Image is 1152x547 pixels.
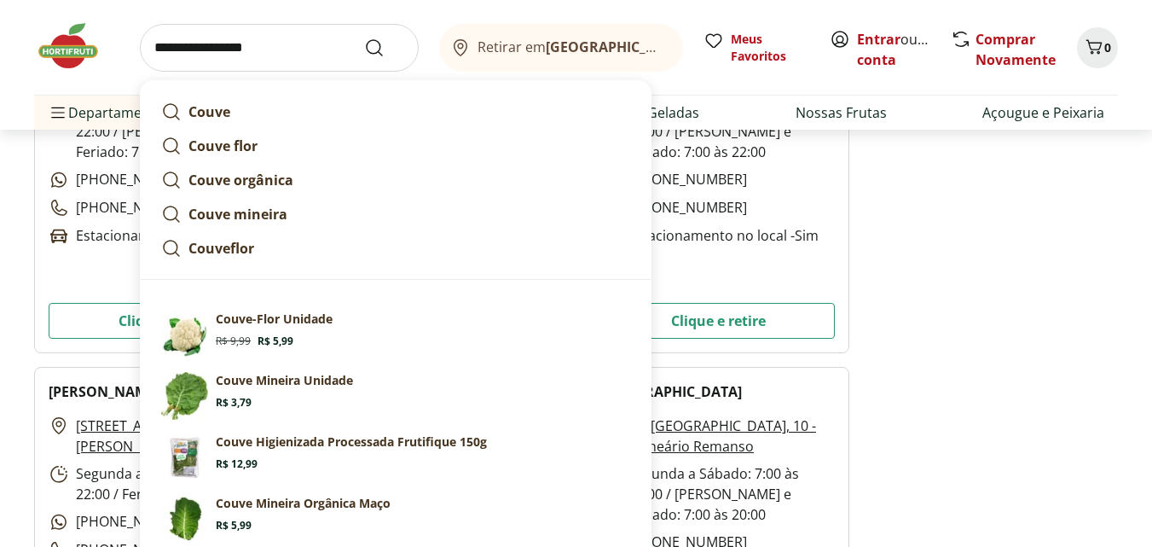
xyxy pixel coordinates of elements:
[216,335,251,348] span: R$ 9,99
[188,205,287,224] strong: Couve mineira
[857,30,951,69] a: Criar conta
[216,434,487,451] p: Couve Higienizada Processada Frutifique 150g
[546,38,833,56] b: [GEOGRAPHIC_DATA]/[GEOGRAPHIC_DATA]
[216,311,333,328] p: Couve-Flor Unidade
[161,495,209,543] img: Principal
[49,197,194,218] p: [PHONE_NUMBER]
[49,463,282,504] p: Segunda a Domingo: 6:00 às 22:00 / Feriado: 7:00 às 22:00
[49,381,159,402] h2: [PERSON_NAME]
[601,197,747,218] p: [PHONE_NUMBER]
[216,519,252,532] span: R$ 5,99
[216,457,258,471] span: R$ 12,99
[161,311,209,358] img: Couve-Flor Unidade
[601,303,835,339] button: Clique e retire
[154,304,637,365] a: Couve-Flor UnidadeCouve-Flor UnidadeR$ 9,99R$ 5,99
[982,102,1104,123] a: Açougue e Peixaria
[140,24,419,72] input: search
[1077,27,1118,68] button: Carrinho
[216,372,353,389] p: Couve Mineira Unidade
[601,381,742,402] h2: [GEOGRAPHIC_DATA]
[601,169,747,190] p: [PHONE_NUMBER]
[154,197,637,231] a: Couve mineira
[216,495,391,512] p: Couve Mineira Orgânica Maço
[601,225,819,247] p: Estacionamento no local - Sim
[188,171,293,189] strong: Couve orgânica
[857,30,900,49] a: Entrar
[796,102,887,123] a: Nossas Frutas
[439,24,683,72] button: Retirar em[GEOGRAPHIC_DATA]/[GEOGRAPHIC_DATA]
[1104,39,1111,55] span: 0
[857,29,933,70] span: ou
[48,92,171,133] span: Departamentos
[364,38,405,58] button: Submit Search
[154,427,637,488] a: Couve Higienizada Processada Frutifique 150gR$ 12,99
[161,372,209,420] img: Couve Mineira Unidade
[34,20,119,72] img: Hortifruti
[76,416,282,457] a: [STREET_ADDRESS][PERSON_NAME]
[703,31,809,65] a: Meus Favoritos
[49,303,282,339] button: Clique e retire
[154,365,637,427] a: Couve Mineira UnidadeCouve Mineira UnidadeR$ 3,79
[154,129,637,163] a: Couve flor
[975,30,1056,69] a: Comprar Novamente
[478,39,666,55] span: Retirar em
[154,163,637,197] a: Couve orgânica
[628,416,835,457] a: Av. [GEOGRAPHIC_DATA], 10 - Balneário Remanso
[49,169,194,190] p: [PHONE_NUMBER]
[258,335,293,348] span: R$ 5,99
[188,102,230,121] strong: Couve
[49,511,194,532] p: [PHONE_NUMBER]
[49,225,266,247] p: Estacionamento no local - Sim
[154,231,637,265] a: Couveflor
[601,101,835,162] p: Segunda a Sábado: 6:00 às 22:00 / [PERSON_NAME] e Feriado: 7:00 às 22:00
[731,31,809,65] span: Meus Favoritos
[154,95,637,129] a: Couve
[48,92,68,133] button: Menu
[188,137,258,155] strong: Couve flor
[601,463,835,525] p: Segunda a Sábado: 7:00 às 22:00 / [PERSON_NAME] e Feriado: 7:00 às 20:00
[188,239,254,258] strong: Couveflor
[216,396,252,410] span: R$ 3,79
